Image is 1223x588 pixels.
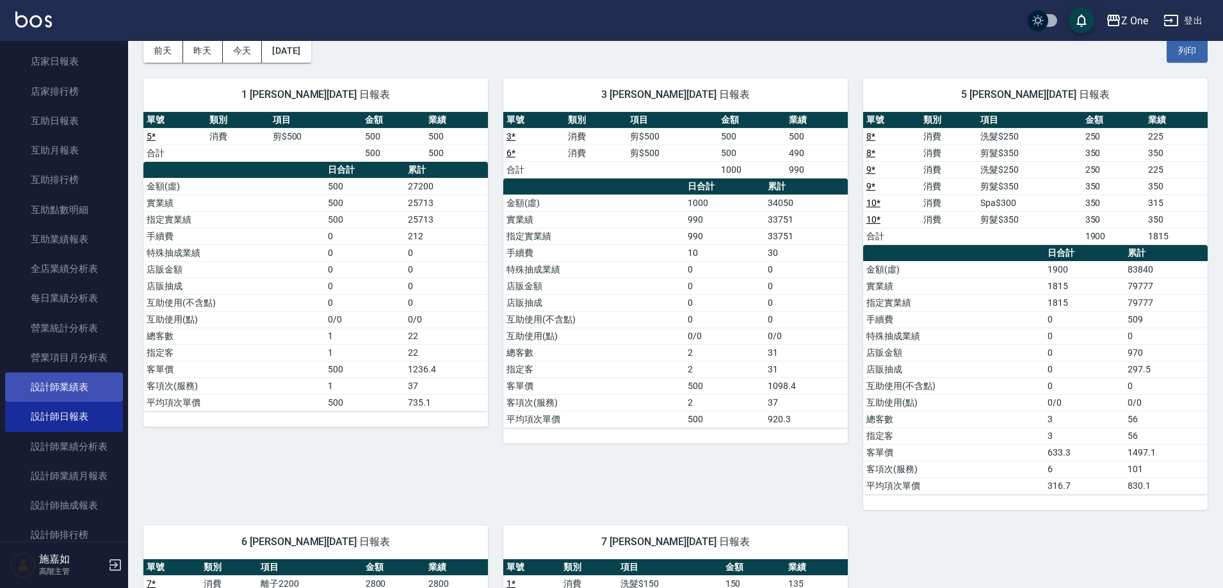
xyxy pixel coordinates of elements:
td: 互助使用(點) [503,328,684,344]
th: 單號 [863,112,920,129]
table: a dense table [143,162,488,411]
td: 店販抽成 [143,278,325,294]
button: 今天 [223,39,263,63]
td: 25713 [405,195,488,211]
td: 83840 [1124,261,1208,278]
td: 350 [1082,195,1145,211]
td: 店販金額 [503,278,684,294]
th: 類別 [206,112,269,129]
th: 業績 [786,112,848,129]
table: a dense table [503,112,848,179]
td: 0 [405,278,488,294]
td: 350 [1145,145,1208,161]
td: 920.3 [765,411,848,427]
td: 350 [1082,211,1145,228]
td: 0 [684,278,765,294]
td: 消費 [920,145,977,161]
td: 0 [765,311,848,328]
span: 5 [PERSON_NAME][DATE] 日報表 [879,88,1192,101]
td: 合計 [503,161,565,178]
td: 1815 [1145,228,1208,244]
td: 0 [405,244,488,261]
th: 單號 [143,559,200,576]
td: 1000 [718,161,786,178]
td: 平均項次單價 [143,394,325,411]
td: 消費 [565,145,627,161]
td: 350 [1145,178,1208,195]
td: 3 [1044,427,1124,444]
td: 店販金額 [143,261,325,278]
td: 指定實業績 [143,211,325,228]
td: 500 [362,128,425,145]
td: 1497.1 [1124,444,1208,461]
td: 990 [684,211,765,228]
th: 日合計 [684,179,765,195]
td: 0 [1044,361,1124,377]
td: 平均項次單價 [863,477,1044,494]
th: 累計 [405,162,488,179]
td: 0 [325,228,405,244]
th: 金額 [362,559,425,576]
td: 33751 [765,228,848,244]
th: 單號 [143,112,206,129]
td: 500 [325,195,405,211]
td: 剪髮$350 [977,145,1082,161]
td: 1900 [1082,228,1145,244]
th: 日合計 [325,162,405,179]
td: 消費 [920,128,977,145]
table: a dense table [143,112,488,162]
td: 客單價 [503,377,684,394]
td: 客項次(服務) [863,461,1044,477]
th: 金額 [722,559,785,576]
td: 33751 [765,211,848,228]
td: 0/0 [765,328,848,344]
td: 消費 [920,195,977,211]
td: 0 [765,261,848,278]
table: a dense table [863,245,1208,495]
td: 31 [765,361,848,377]
td: 1815 [1044,294,1124,311]
td: 0 [405,261,488,278]
td: 500 [684,377,765,394]
a: 店家排行榜 [5,77,123,106]
td: 金額(虛) [143,178,325,195]
td: 225 [1145,128,1208,145]
span: 6 [PERSON_NAME][DATE] 日報表 [159,536,473,548]
th: 類別 [200,559,257,576]
td: 剪髮$350 [977,178,1082,195]
td: 1 [325,377,405,394]
th: 累計 [1124,245,1208,262]
a: 互助點數明細 [5,195,123,225]
button: Z One [1101,8,1153,34]
td: 0 [765,278,848,294]
td: 0/0 [1044,394,1124,411]
td: 店販抽成 [503,294,684,311]
th: 類別 [565,112,627,129]
td: 剪髮$350 [977,211,1082,228]
p: 高階主管 [39,566,104,577]
td: 27200 [405,178,488,195]
td: 客單價 [143,361,325,377]
button: save [1069,8,1094,33]
td: 1900 [1044,261,1124,278]
a: 互助排行榜 [5,165,123,195]
td: 0 [1044,344,1124,361]
td: 0 [325,278,405,294]
th: 類別 [920,112,977,129]
td: 剪$500 [270,128,362,145]
table: a dense table [503,179,848,428]
td: 22 [405,328,488,344]
td: 1098.4 [765,377,848,394]
a: 互助月報表 [5,136,123,165]
td: 洗髮$250 [977,128,1082,145]
th: 單號 [503,559,560,576]
td: 客項次(服務) [143,377,325,394]
h5: 施嘉如 [39,553,104,566]
td: 剪$500 [627,128,718,145]
td: 合計 [863,228,920,244]
td: 509 [1124,311,1208,328]
button: 列印 [1167,39,1208,63]
td: 500 [425,145,488,161]
th: 日合計 [1044,245,1124,262]
td: 0/0 [405,311,488,328]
